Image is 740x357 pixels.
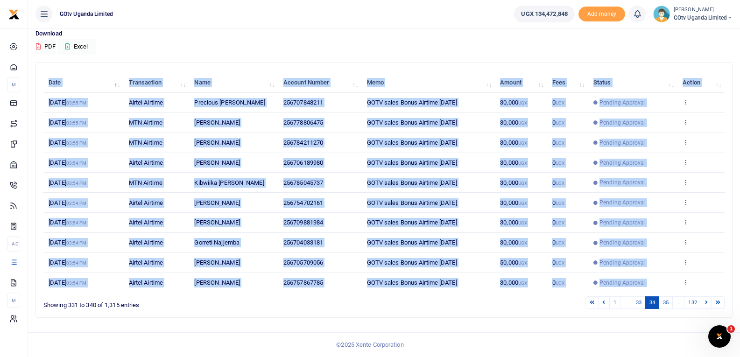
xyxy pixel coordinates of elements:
[129,219,163,226] span: Airtel Airtime
[283,99,323,106] span: 256707848211
[129,99,163,106] span: Airtel Airtime
[521,9,568,19] span: UGX 134,472,848
[556,181,564,186] small: UGX
[49,99,86,106] span: [DATE]
[35,29,733,39] p: Download
[653,6,733,22] a: profile-user [PERSON_NAME] GOtv Uganda Limited
[66,220,87,225] small: 03:54 PM
[599,119,646,127] span: Pending Approval
[556,260,564,266] small: UGX
[43,295,324,310] div: Showing 331 to 340 of 1,315 entries
[578,10,625,17] a: Add money
[367,159,457,166] span: GOTV sales Bonus Airtime [DATE]
[283,239,323,246] span: 256704033181
[129,159,163,166] span: Airtel Airtime
[49,219,86,226] span: [DATE]
[283,259,323,266] span: 256705709056
[66,120,87,126] small: 03:55 PM
[495,73,547,93] th: Amount: activate to sort column ascending
[500,259,527,266] span: 50,000
[556,140,564,146] small: UGX
[129,279,163,286] span: Airtel Airtime
[194,199,240,206] span: [PERSON_NAME]
[283,219,323,226] span: 256709881984
[49,119,86,126] span: [DATE]
[367,179,457,186] span: GOTV sales Bonus Airtime [DATE]
[283,159,323,166] span: 256706189980
[367,119,457,126] span: GOTV sales Bonus Airtime [DATE]
[129,119,162,126] span: MTN Airtime
[367,239,457,246] span: GOTV sales Bonus Airtime [DATE]
[518,120,527,126] small: UGX
[547,73,588,93] th: Fees: activate to sort column ascending
[552,259,564,266] span: 0
[556,120,564,126] small: UGX
[599,259,646,267] span: Pending Approval
[194,119,240,126] span: [PERSON_NAME]
[189,73,278,93] th: Name: activate to sort column ascending
[552,219,564,226] span: 0
[653,6,670,22] img: profile-user
[500,139,527,146] span: 30,000
[49,259,86,266] span: [DATE]
[7,77,20,92] li: M
[66,280,87,286] small: 03:54 PM
[727,325,735,333] span: 1
[194,99,265,106] span: Precious [PERSON_NAME]
[518,220,527,225] small: UGX
[66,260,87,266] small: 03:54 PM
[129,239,163,246] span: Airtel Airtime
[500,159,527,166] span: 30,000
[66,201,87,206] small: 03:54 PM
[552,279,564,286] span: 0
[674,14,733,22] span: GOtv Uganda Limited
[556,220,564,225] small: UGX
[556,201,564,206] small: UGX
[500,199,527,206] span: 30,000
[49,279,86,286] span: [DATE]
[518,140,527,146] small: UGX
[599,198,646,207] span: Pending Approval
[552,159,564,166] span: 0
[8,10,20,17] a: logo-small logo-large logo-large
[518,260,527,266] small: UGX
[194,279,240,286] span: [PERSON_NAME]
[599,98,646,107] span: Pending Approval
[500,239,527,246] span: 30,000
[194,179,264,186] span: Kibwiika [PERSON_NAME]
[514,6,575,22] a: UGX 134,472,848
[518,181,527,186] small: UGX
[283,119,323,126] span: 256778806475
[708,325,731,348] iframe: Intercom live chat
[552,179,564,186] span: 0
[674,6,733,14] small: [PERSON_NAME]
[123,73,189,93] th: Transaction: activate to sort column ascending
[49,199,86,206] span: [DATE]
[283,139,323,146] span: 256784211270
[66,161,87,166] small: 03:54 PM
[552,239,564,246] span: 0
[500,279,527,286] span: 30,000
[43,73,123,93] th: Date: activate to sort column descending
[283,279,323,286] span: 256757867785
[129,139,162,146] span: MTN Airtime
[599,178,646,187] span: Pending Approval
[588,73,677,93] th: Status: activate to sort column ascending
[556,161,564,166] small: UGX
[367,279,457,286] span: GOTV sales Bonus Airtime [DATE]
[367,199,457,206] span: GOTV sales Bonus Airtime [DATE]
[361,73,495,93] th: Memo: activate to sort column ascending
[552,99,564,106] span: 0
[500,119,527,126] span: 30,000
[684,296,701,309] a: 132
[518,161,527,166] small: UGX
[518,201,527,206] small: UGX
[518,240,527,245] small: UGX
[194,159,240,166] span: [PERSON_NAME]
[367,139,457,146] span: GOTV sales Bonus Airtime [DATE]
[194,259,240,266] span: [PERSON_NAME]
[518,100,527,105] small: UGX
[278,73,362,93] th: Account Number: activate to sort column ascending
[510,6,578,22] li: Wallet ballance
[500,99,527,106] span: 30,000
